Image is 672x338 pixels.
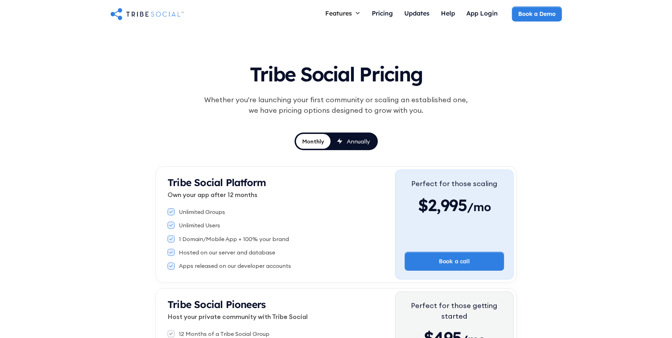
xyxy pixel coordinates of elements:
[467,200,491,217] span: /mo
[325,9,352,17] div: Features
[172,56,500,89] h1: Tribe Social Pricing
[179,330,270,338] div: 12 Months of a Tribe Social Group
[110,7,184,21] a: home
[441,9,455,17] div: Help
[201,94,472,116] div: Whether you're launching your first community or scaling an established one, we have pricing opti...
[168,190,395,199] p: Own your app after 12 months
[399,6,435,21] a: Updates
[435,6,461,21] a: Help
[168,312,395,321] p: Host your private community with Tribe Social
[179,235,289,243] div: 1 Domain/Mobile App + 100% your brand
[461,6,503,21] a: App Login
[168,298,266,311] strong: Tribe Social Pioneers
[168,176,266,189] strong: Tribe Social Platform
[405,300,504,321] div: Perfect for those getting started
[320,6,366,20] div: Features
[466,9,498,17] div: App Login
[404,9,430,17] div: Updates
[411,195,497,216] div: $2,995
[366,6,399,21] a: Pricing
[179,262,291,270] div: Apps released on our developer accounts
[372,9,393,17] div: Pricing
[179,221,220,229] div: Unlimited Users
[347,137,370,145] div: Annually
[411,178,497,189] div: Perfect for those scaling
[179,248,275,256] div: Hosted on our server and database
[405,252,504,271] a: Book a call
[302,137,324,145] div: Monthly
[512,6,562,21] a: Book a Demo
[179,208,225,216] div: Unlimited Groups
